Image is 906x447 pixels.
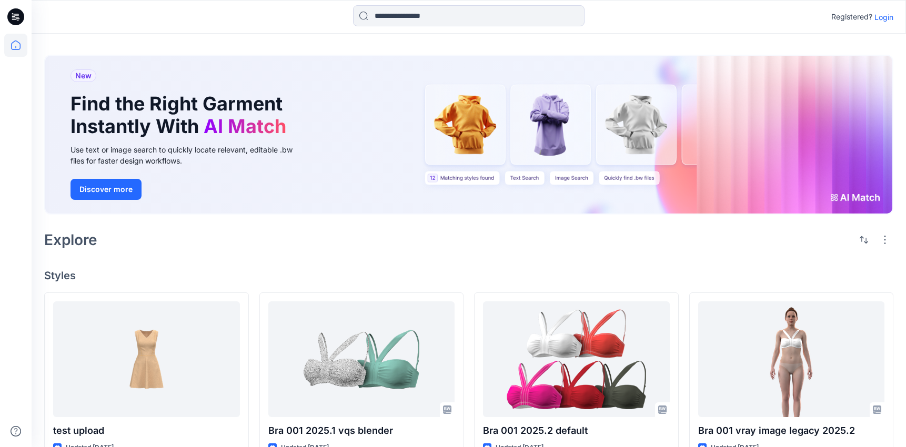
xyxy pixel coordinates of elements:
[44,231,97,248] h2: Explore
[71,93,291,138] h1: Find the Right Garment Instantly With
[874,12,893,23] p: Login
[53,423,240,438] p: test upload
[75,69,92,82] span: New
[268,301,455,417] a: Bra 001 2025.1 vqs blender
[698,423,885,438] p: Bra 001 vray image legacy 2025.2
[53,301,240,417] a: test upload
[71,144,307,166] div: Use text or image search to quickly locate relevant, editable .bw files for faster design workflows.
[483,423,670,438] p: Bra 001 2025.2 default
[44,269,893,282] h4: Styles
[71,179,142,200] button: Discover more
[204,115,286,138] span: AI Match
[268,423,455,438] p: Bra 001 2025.1 vqs blender
[483,301,670,417] a: Bra 001 2025.2 default
[698,301,885,417] a: Bra 001 vray image legacy 2025.2
[831,11,872,23] p: Registered?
